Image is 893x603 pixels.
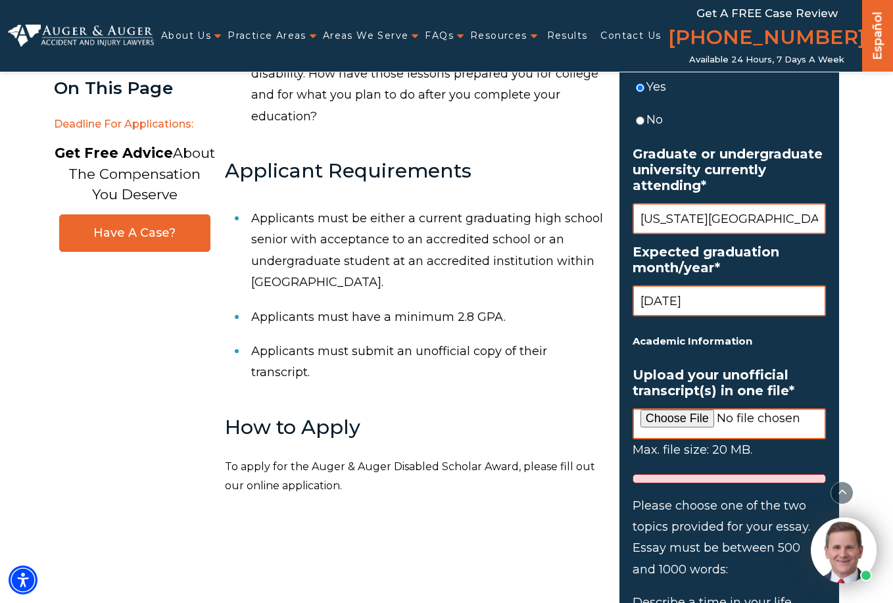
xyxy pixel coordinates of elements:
a: Practice Areas [228,22,306,49]
h3: How to Apply [225,416,604,438]
li: Applicants must submit an unofficial copy of their transcript. [251,334,604,390]
p: Please choose one of the two topics provided for your essay. Essay must be between 500 and 1000 w... [633,495,826,581]
span: Get a FREE Case Review [696,7,838,20]
h3: Applicant Requirements [225,160,604,181]
a: Results [547,22,588,49]
label: Expected graduation month/year [633,244,826,276]
label: No [646,109,826,130]
li: Applicants must be either a current graduating high school senior with acceptance to an accredite... [251,201,604,300]
a: About Us [161,22,211,49]
a: Resources [470,22,527,49]
p: To apply for the Auger & Auger Disabled Scholar Award, please fill out our online application. [225,458,604,496]
div: Accessibility Menu [9,566,37,594]
img: Auger & Auger Accident and Injury Lawyers Logo [8,24,154,47]
button: scroll to up [831,481,854,504]
p: About The Compensation You Deserve [55,143,215,205]
strong: Get Free Advice [55,145,173,161]
img: Intaker widget Avatar [811,518,877,583]
a: Areas We Serve [323,22,409,49]
li: Describe what you have learned from living with your disability. How have those lessons prepared ... [251,35,604,133]
a: FAQs [425,22,454,49]
span: Available 24 Hours, 7 Days a Week [689,55,844,65]
label: Upload your unofficial transcript(s) in one file [633,367,826,398]
a: Have A Case? [59,214,210,252]
label: Graduate or undergraduate university currently attending [633,146,826,193]
a: [PHONE_NUMBER] [668,23,865,55]
a: Contact Us [600,22,661,49]
label: Yes [646,76,826,97]
span: Max. file size: 20 MB. [633,443,752,457]
div: On This Page [54,79,215,98]
h5: Academic Information [633,333,826,350]
li: Applicants must have a minimum 2.8 GPA. [251,300,604,334]
span: Deadline for Applications: [54,111,215,138]
span: Have A Case? [73,226,197,241]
